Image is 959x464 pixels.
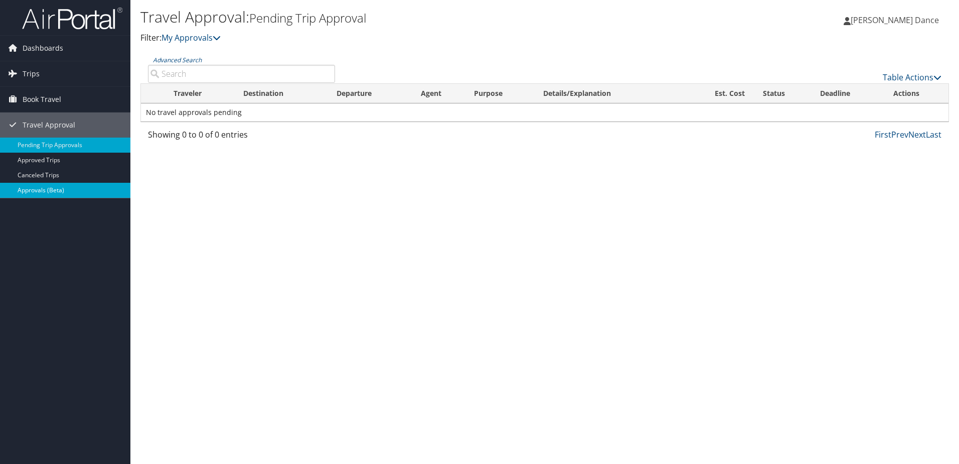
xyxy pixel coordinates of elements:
[875,129,891,140] a: First
[844,5,949,35] a: [PERSON_NAME] Dance
[891,129,908,140] a: Prev
[22,7,122,30] img: airportal-logo.png
[683,84,754,103] th: Est. Cost: activate to sort column ascending
[851,15,939,26] span: [PERSON_NAME] Dance
[165,84,234,103] th: Traveler: activate to sort column ascending
[249,10,366,26] small: Pending Trip Approval
[926,129,941,140] a: Last
[23,112,75,138] span: Travel Approval
[328,84,412,103] th: Departure: activate to sort column ascending
[23,87,61,112] span: Book Travel
[141,103,948,122] td: No travel approvals pending
[148,129,335,146] div: Showing 0 to 0 of 0 entries
[23,36,63,61] span: Dashboards
[754,84,811,103] th: Status: activate to sort column ascending
[883,72,941,83] a: Table Actions
[908,129,926,140] a: Next
[534,84,683,103] th: Details/Explanation
[811,84,885,103] th: Deadline: activate to sort column descending
[23,61,40,86] span: Trips
[234,84,328,103] th: Destination: activate to sort column ascending
[412,84,465,103] th: Agent
[140,32,680,45] p: Filter:
[884,84,948,103] th: Actions
[148,65,335,83] input: Advanced Search
[140,7,680,28] h1: Travel Approval:
[465,84,534,103] th: Purpose
[153,56,202,64] a: Advanced Search
[162,32,221,43] a: My Approvals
